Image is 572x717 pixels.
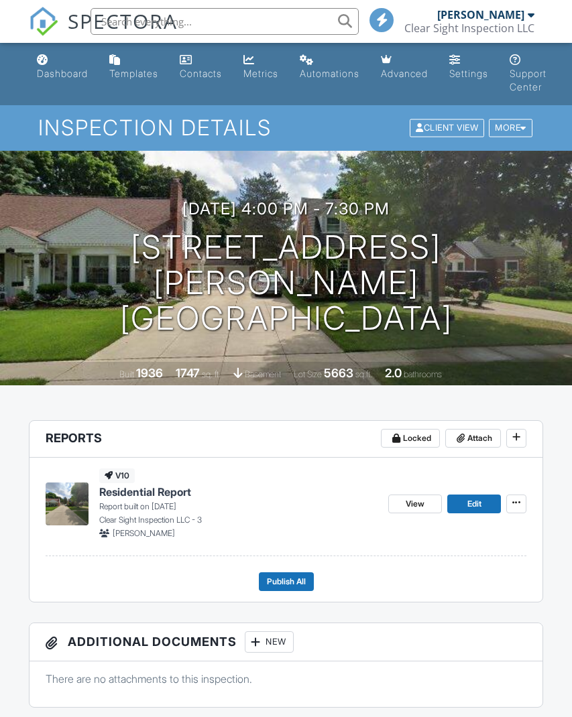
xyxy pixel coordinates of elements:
[136,366,163,380] div: 1936
[104,48,164,86] a: Templates
[119,369,134,379] span: Built
[376,48,433,86] a: Advanced
[38,116,534,139] h1: Inspection Details
[238,48,284,86] a: Metrics
[449,68,488,79] div: Settings
[176,366,200,380] div: 1747
[404,21,534,35] div: Clear Sight Inspection LLC
[29,7,58,36] img: The Best Home Inspection Software - Spectora
[109,68,158,79] div: Templates
[182,200,390,218] h3: [DATE] 4:00 pm - 7:30 pm
[489,119,532,137] div: More
[294,48,365,86] a: Automations (Basic)
[174,48,227,86] a: Contacts
[91,8,359,35] input: Search everything...
[245,631,294,653] div: New
[180,68,222,79] div: Contacts
[29,18,178,46] a: SPECTORA
[437,8,524,21] div: [PERSON_NAME]
[245,369,281,379] span: basement
[37,68,88,79] div: Dashboard
[410,119,484,137] div: Client View
[294,369,322,379] span: Lot Size
[30,623,543,661] h3: Additional Documents
[385,366,402,380] div: 2.0
[355,369,372,379] span: sq.ft.
[324,366,353,380] div: 5663
[243,68,278,79] div: Metrics
[68,7,178,35] span: SPECTORA
[46,671,527,686] p: There are no attachments to this inspection.
[32,48,93,86] a: Dashboard
[408,122,488,132] a: Client View
[21,230,551,336] h1: [STREET_ADDRESS][PERSON_NAME] [GEOGRAPHIC_DATA]
[444,48,494,86] a: Settings
[381,68,428,79] div: Advanced
[202,369,221,379] span: sq. ft.
[300,68,359,79] div: Automations
[404,369,442,379] span: bathrooms
[510,68,547,92] div: Support Center
[504,48,552,100] a: Support Center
